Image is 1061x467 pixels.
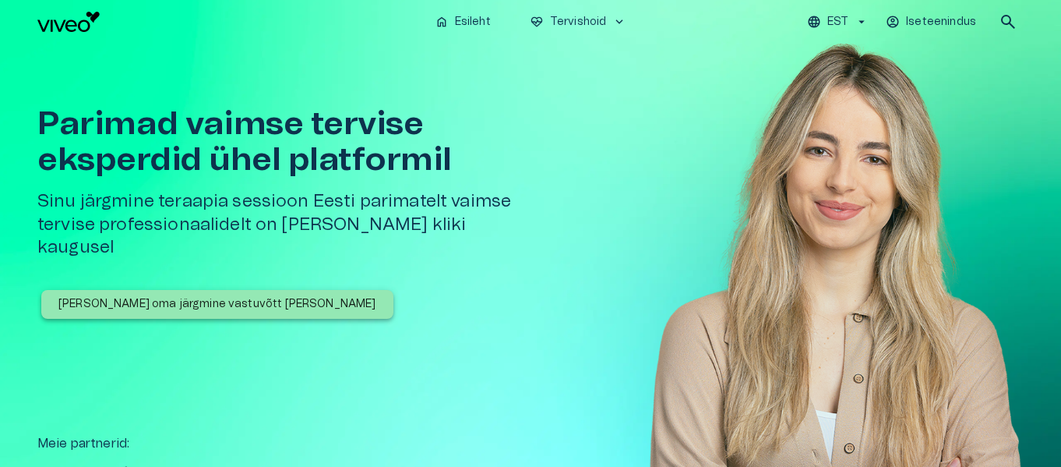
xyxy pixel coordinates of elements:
[999,12,1017,31] span: search
[37,12,422,32] a: Navigate to homepage
[906,14,976,30] p: Iseteenindus
[883,11,980,34] button: Iseteenindus
[37,190,542,259] h5: Sinu järgmine teraapia sessioon Eesti parimatelt vaimse tervise professionaalidelt on [PERSON_NAM...
[530,15,544,29] span: ecg_heart
[428,11,499,34] button: homeEsileht
[805,11,871,34] button: EST
[827,14,848,30] p: EST
[37,434,1024,453] p: Meie partnerid :
[992,6,1024,37] button: open search modal
[37,106,542,178] h1: Parimad vaimse tervise eksperdid ühel platformil
[58,296,376,313] p: [PERSON_NAME] oma järgmine vastuvõtt [PERSON_NAME]
[523,11,633,34] button: ecg_heartTervishoidkeyboard_arrow_down
[455,14,491,30] p: Esileht
[37,12,100,32] img: Viveo logo
[612,15,626,29] span: keyboard_arrow_down
[41,290,393,319] button: [PERSON_NAME] oma järgmine vastuvõtt [PERSON_NAME]
[550,14,607,30] p: Tervishoid
[435,15,449,29] span: home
